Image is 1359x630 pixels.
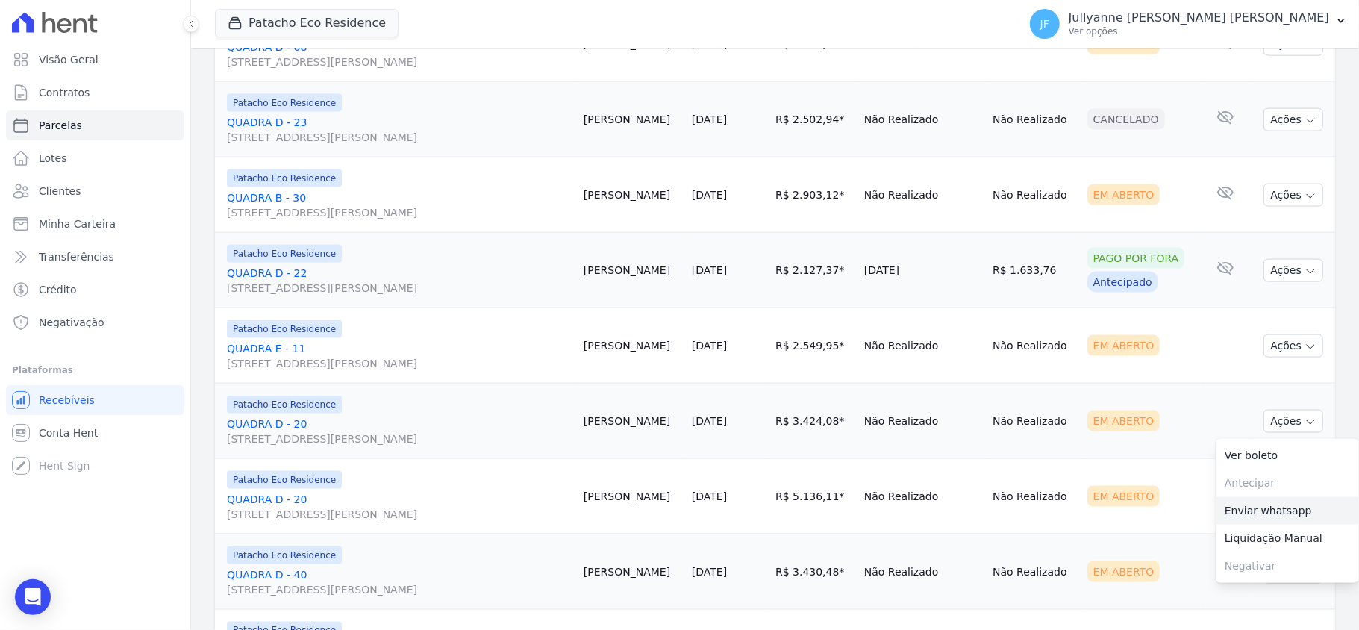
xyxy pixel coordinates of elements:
a: Ver boleto [1216,442,1359,470]
td: Não Realizado [987,308,1081,384]
a: QUADRA D - 20[STREET_ADDRESS][PERSON_NAME] [227,492,572,522]
a: QUADRA D - 08[STREET_ADDRESS][PERSON_NAME] [227,40,572,69]
td: Não Realizado [858,459,987,534]
span: Patacho Eco Residence [227,396,342,414]
button: Ações [1263,410,1323,433]
td: R$ 2.903,12 [769,157,858,233]
div: Em Aberto [1087,411,1160,431]
a: Lotes [6,143,184,173]
span: Transferências [39,249,114,264]
span: Antecipar [1216,470,1359,497]
a: QUADRA E - 11[STREET_ADDRESS][PERSON_NAME] [227,341,572,371]
a: Conta Hent [6,418,184,448]
a: Parcelas [6,110,184,140]
td: R$ 2.127,37 [769,233,858,308]
td: Não Realizado [987,534,1081,610]
button: Ações [1263,184,1323,207]
td: R$ 5.136,11 [769,459,858,534]
td: R$ 2.502,94 [769,82,858,157]
div: Cancelado [1087,109,1165,130]
td: R$ 3.430,48 [769,534,858,610]
td: [PERSON_NAME] [578,308,686,384]
div: Pago por fora [1087,248,1185,269]
p: Ver opções [1069,25,1329,37]
span: Recebíveis [39,393,95,408]
td: [PERSON_NAME] [578,233,686,308]
div: Em Aberto [1087,561,1160,582]
a: [DATE] [692,113,727,125]
a: [DATE] [692,264,727,276]
button: Ações [1263,259,1323,282]
span: Minha Carteira [39,216,116,231]
span: JF [1040,19,1049,29]
span: [STREET_ADDRESS][PERSON_NAME] [227,54,572,69]
td: [PERSON_NAME] [578,384,686,459]
a: Visão Geral [6,45,184,75]
button: Ações [1263,334,1323,358]
span: Clientes [39,184,81,199]
span: [STREET_ADDRESS][PERSON_NAME] [227,507,572,522]
span: Patacho Eco Residence [227,169,342,187]
td: [PERSON_NAME] [578,82,686,157]
button: JF Jullyanne [PERSON_NAME] [PERSON_NAME] Ver opções [1018,3,1359,45]
span: Lotes [39,151,67,166]
td: [PERSON_NAME] [578,534,686,610]
span: Patacho Eco Residence [227,320,342,338]
a: Enviar whatsapp [1216,497,1359,525]
button: Patacho Eco Residence [215,9,399,37]
div: Em Aberto [1087,486,1160,507]
span: [STREET_ADDRESS][PERSON_NAME] [227,130,572,145]
td: [PERSON_NAME] [578,459,686,534]
a: Transferências [6,242,184,272]
span: Crédito [39,282,77,297]
td: [PERSON_NAME] [578,157,686,233]
a: QUADRA D - 22[STREET_ADDRESS][PERSON_NAME] [227,266,572,296]
td: Não Realizado [858,82,987,157]
td: Não Realizado [858,384,987,459]
a: [DATE] [692,340,727,352]
span: [STREET_ADDRESS][PERSON_NAME] [227,356,572,371]
span: Negativar [1216,552,1359,580]
a: QUADRA B - 30[STREET_ADDRESS][PERSON_NAME] [227,190,572,220]
span: Patacho Eco Residence [227,471,342,489]
td: Não Realizado [987,384,1081,459]
a: Crédito [6,275,184,305]
span: Patacho Eco Residence [227,94,342,112]
td: Não Realizado [858,534,987,610]
div: Plataformas [12,361,178,379]
td: [DATE] [858,233,987,308]
div: Open Intercom Messenger [15,579,51,615]
a: [DATE] [692,189,727,201]
button: Ações [1263,108,1323,131]
td: Não Realizado [858,157,987,233]
span: Parcelas [39,118,82,133]
a: [DATE] [692,566,727,578]
span: Contratos [39,85,90,100]
a: Negativação [6,308,184,337]
span: Visão Geral [39,52,99,67]
td: R$ 1.633,76 [987,233,1081,308]
span: [STREET_ADDRESS][PERSON_NAME] [227,281,572,296]
td: Não Realizado [987,157,1081,233]
a: QUADRA D - 40[STREET_ADDRESS][PERSON_NAME] [227,567,572,597]
span: [STREET_ADDRESS][PERSON_NAME] [227,582,572,597]
span: Patacho Eco Residence [227,245,342,263]
div: Em Aberto [1087,335,1160,356]
span: [STREET_ADDRESS][PERSON_NAME] [227,431,572,446]
a: Clientes [6,176,184,206]
span: Patacho Eco Residence [227,546,342,564]
span: Conta Hent [39,425,98,440]
a: Liquidação Manual [1216,525,1359,552]
a: Recebíveis [6,385,184,415]
td: Não Realizado [987,459,1081,534]
a: [DATE] [692,415,727,427]
a: QUADRA D - 23[STREET_ADDRESS][PERSON_NAME] [227,115,572,145]
div: Em Aberto [1087,184,1160,205]
td: Não Realizado [987,82,1081,157]
a: [DATE] [692,490,727,502]
span: [STREET_ADDRESS][PERSON_NAME] [227,205,572,220]
a: QUADRA D - 20[STREET_ADDRESS][PERSON_NAME] [227,417,572,446]
td: Não Realizado [858,308,987,384]
td: R$ 2.549,95 [769,308,858,384]
td: R$ 3.424,08 [769,384,858,459]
